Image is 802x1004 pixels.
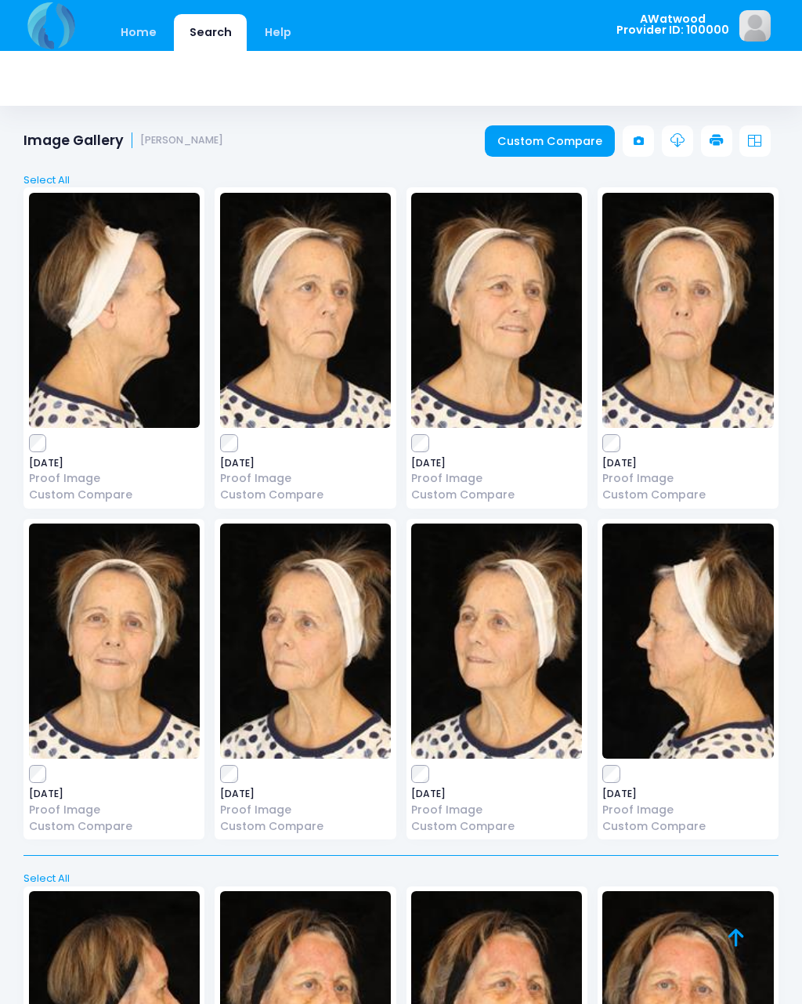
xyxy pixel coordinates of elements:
a: Custom Compare [411,487,582,503]
img: image [29,193,200,428]
a: Custom Compare [220,818,391,835]
span: [DATE] [411,789,582,799]
span: [DATE] [29,459,200,468]
span: [DATE] [602,459,773,468]
a: Search [174,14,247,51]
a: Proof Image [411,470,582,487]
a: Proof Image [220,802,391,818]
a: Custom Compare [29,818,200,835]
a: Proof Image [411,802,582,818]
a: Proof Image [220,470,391,487]
a: Proof Image [602,470,773,487]
a: Home [105,14,172,51]
a: Proof Image [602,802,773,818]
img: image [602,193,773,428]
a: Proof Image [29,470,200,487]
img: image [602,524,773,759]
h1: Image Gallery [23,132,223,149]
img: image [29,524,200,759]
a: Help [250,14,307,51]
a: Custom Compare [485,125,616,157]
span: AWatwood Provider ID: 100000 [616,13,729,36]
a: Custom Compare [602,487,773,503]
a: Custom Compare [29,487,200,503]
a: Proof Image [29,802,200,818]
img: image [411,193,582,428]
img: image [220,193,391,428]
span: [DATE] [411,459,582,468]
a: Select All [19,871,784,886]
a: Custom Compare [220,487,391,503]
img: image [220,524,391,759]
span: [DATE] [29,789,200,799]
img: image [411,524,582,759]
a: Custom Compare [411,818,582,835]
span: [DATE] [220,459,391,468]
small: [PERSON_NAME] [140,135,223,147]
span: [DATE] [220,789,391,799]
span: [DATE] [602,789,773,799]
a: Select All [19,172,784,188]
a: Custom Compare [602,818,773,835]
img: image [739,10,771,42]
